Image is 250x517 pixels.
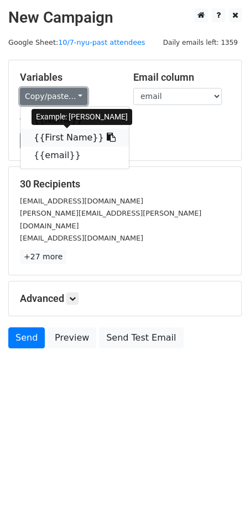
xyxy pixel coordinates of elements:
a: 10/7-nyu-past attendees [58,38,145,46]
small: [EMAIL_ADDRESS][DOMAIN_NAME] [20,197,143,205]
a: Send [8,327,45,348]
small: [PERSON_NAME][EMAIL_ADDRESS][PERSON_NAME][DOMAIN_NAME] [20,209,201,230]
h5: Email column [133,71,230,83]
a: {{First Name}} [20,129,129,147]
a: Send Test Email [99,327,183,348]
h5: Variables [20,71,117,83]
a: Preview [48,327,96,348]
div: Example: [PERSON_NAME] [32,109,132,125]
small: [EMAIL_ADDRESS][DOMAIN_NAME] [20,234,143,242]
h5: 30 Recipients [20,178,230,190]
a: Daily emails left: 1359 [159,38,242,46]
iframe: Chat Widget [195,464,250,517]
span: Daily emails left: 1359 [159,36,242,49]
a: +27 more [20,250,66,264]
h2: New Campaign [8,8,242,27]
a: Copy/paste... [20,88,87,105]
h5: Advanced [20,293,230,305]
a: {{Name}} [20,111,129,129]
a: {{email}} [20,147,129,164]
small: Google Sheet: [8,38,145,46]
